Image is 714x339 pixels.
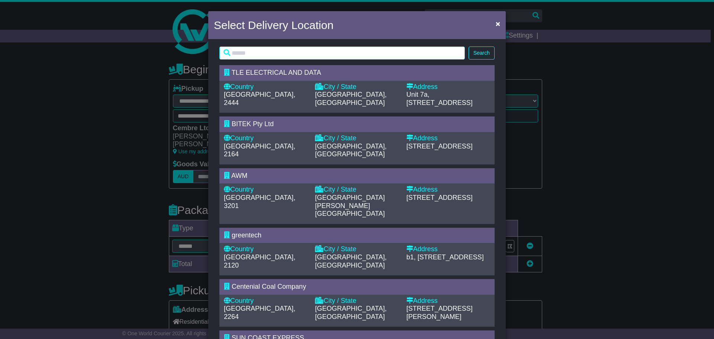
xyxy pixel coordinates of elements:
[232,120,274,128] span: BITEK Pty Ltd
[406,143,473,150] span: [STREET_ADDRESS]
[406,194,473,201] span: [STREET_ADDRESS]
[315,91,386,106] span: [GEOGRAPHIC_DATA], [GEOGRAPHIC_DATA]
[224,91,295,106] span: [GEOGRAPHIC_DATA], 2444
[315,134,399,143] div: City / State
[406,245,490,253] div: Address
[315,83,399,91] div: City / State
[224,253,295,269] span: [GEOGRAPHIC_DATA], 2120
[224,143,295,158] span: [GEOGRAPHIC_DATA], 2164
[469,47,495,60] button: Search
[406,83,490,91] div: Address
[224,297,308,305] div: Country
[406,305,473,320] span: [STREET_ADDRESS][PERSON_NAME]
[231,172,247,179] span: AWM
[315,305,386,320] span: [GEOGRAPHIC_DATA], [GEOGRAPHIC_DATA]
[315,297,399,305] div: City / State
[315,186,399,194] div: City / State
[214,17,334,33] h4: Select Delivery Location
[224,83,308,91] div: Country
[224,134,308,143] div: Country
[232,69,321,76] span: TLE ELECTRICAL AND DATA
[406,186,490,194] div: Address
[315,245,399,253] div: City / State
[315,253,386,269] span: [GEOGRAPHIC_DATA], [GEOGRAPHIC_DATA]
[224,245,308,253] div: Country
[406,134,490,143] div: Address
[406,253,484,261] span: b1, [STREET_ADDRESS]
[492,16,504,31] button: Close
[224,194,295,210] span: [GEOGRAPHIC_DATA], 3201
[224,305,295,320] span: [GEOGRAPHIC_DATA], 2264
[232,231,261,239] span: greentech
[406,297,490,305] div: Address
[315,194,385,217] span: [GEOGRAPHIC_DATA][PERSON_NAME][GEOGRAPHIC_DATA]
[232,283,306,290] span: Centenial Coal Company
[315,143,386,158] span: [GEOGRAPHIC_DATA], [GEOGRAPHIC_DATA]
[224,186,308,194] div: Country
[406,91,473,106] span: Unit 7a, [STREET_ADDRESS]
[496,19,500,28] span: ×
